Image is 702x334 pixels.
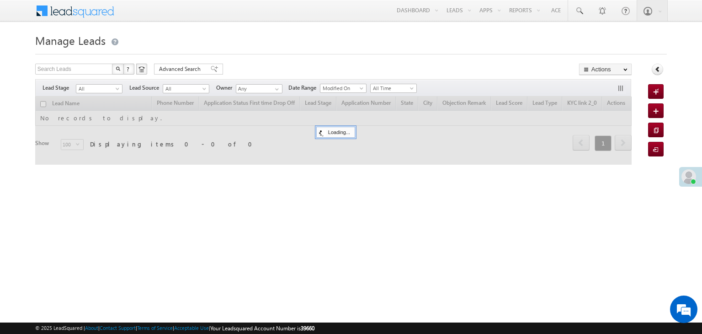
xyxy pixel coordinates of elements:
a: All [163,84,209,93]
span: Modified On [320,84,364,92]
span: Date Range [288,84,320,92]
a: About [85,325,98,331]
a: Modified On [320,84,367,93]
span: Owner [216,84,236,92]
span: All Time [371,84,414,92]
a: All Time [370,84,417,93]
span: All [76,85,120,93]
span: Your Leadsquared Account Number is [210,325,314,332]
span: ? [127,65,131,73]
span: Lead Source [129,84,163,92]
div: Loading... [316,127,355,138]
span: © 2025 LeadSquared | | | | | [35,324,314,333]
span: All [163,85,207,93]
a: Acceptable Use [174,325,209,331]
button: Actions [579,64,632,75]
a: Terms of Service [137,325,173,331]
input: Type to Search [236,84,282,93]
a: Contact Support [100,325,136,331]
span: Advanced Search [159,65,203,73]
span: 39660 [301,325,314,332]
a: All [76,84,122,93]
span: Manage Leads [35,33,106,48]
span: Lead Stage [43,84,76,92]
a: Show All Items [270,85,282,94]
img: Search [116,66,120,71]
button: ? [123,64,134,75]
